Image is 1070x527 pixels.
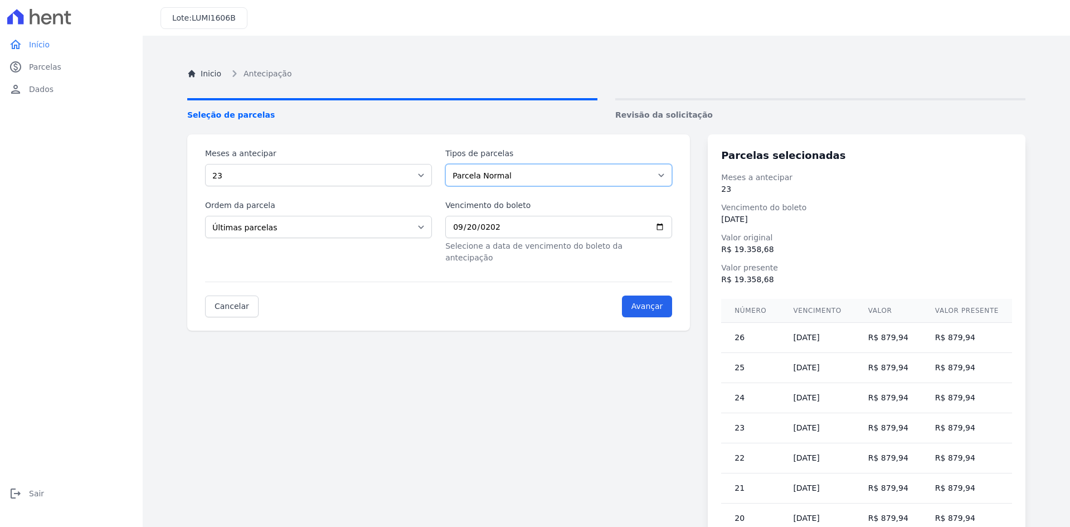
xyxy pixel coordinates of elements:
[9,60,22,74] i: paid
[855,299,922,323] th: Valor
[445,240,672,264] p: Selecione a data de vencimento do boleto da antecipação
[922,299,1012,323] th: Valor presente
[721,383,780,413] td: 24
[615,109,1025,121] span: Revisão da solicitação
[855,323,922,353] td: R$ 879,94
[187,67,1025,80] nav: Breadcrumb
[205,200,432,211] label: Ordem da parcela
[721,232,1012,244] dt: Valor original
[205,296,259,317] a: Cancelar
[922,323,1012,353] td: R$ 879,94
[187,68,221,80] a: Inicio
[29,61,61,72] span: Parcelas
[855,443,922,473] td: R$ 879,94
[780,299,854,323] th: Vencimento
[721,148,1012,163] h3: Parcelas selecionadas
[187,109,597,121] span: Seleção de parcelas
[4,33,138,56] a: homeInício
[721,413,780,443] td: 23
[29,39,50,50] span: Início
[187,98,1025,121] nav: Progress
[4,56,138,78] a: paidParcelas
[855,383,922,413] td: R$ 879,94
[780,323,854,353] td: [DATE]
[4,78,138,100] a: personDados
[9,83,22,96] i: person
[445,200,672,211] label: Vencimento do boleto
[721,353,780,383] td: 25
[721,244,1012,255] dd: R$ 19.358,68
[244,68,291,80] span: Antecipação
[205,148,432,159] label: Meses a antecipar
[192,13,236,22] span: LUMI1606B
[855,413,922,443] td: R$ 879,94
[721,183,1012,195] dd: 23
[721,172,1012,183] dt: Meses a antecipar
[721,443,780,473] td: 22
[721,473,780,504] td: 21
[721,202,1012,214] dt: Vencimento do boleto
[922,413,1012,443] td: R$ 879,94
[721,262,1012,274] dt: Valor presente
[445,148,672,159] label: Tipos de parcelas
[4,482,138,505] a: logoutSair
[9,38,22,51] i: home
[780,353,854,383] td: [DATE]
[622,296,673,317] input: Avançar
[780,383,854,413] td: [DATE]
[855,353,922,383] td: R$ 879,94
[922,353,1012,383] td: R$ 879,94
[29,84,53,95] span: Dados
[172,12,236,24] h3: Lote:
[721,299,780,323] th: Número
[9,487,22,500] i: logout
[922,443,1012,473] td: R$ 879,94
[922,383,1012,413] td: R$ 879,94
[780,413,854,443] td: [DATE]
[721,214,1012,225] dd: [DATE]
[29,488,44,499] span: Sair
[780,473,854,504] td: [DATE]
[855,473,922,504] td: R$ 879,94
[721,323,780,353] td: 26
[721,274,1012,286] dd: R$ 19.358,68
[780,443,854,473] td: [DATE]
[922,473,1012,504] td: R$ 879,94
